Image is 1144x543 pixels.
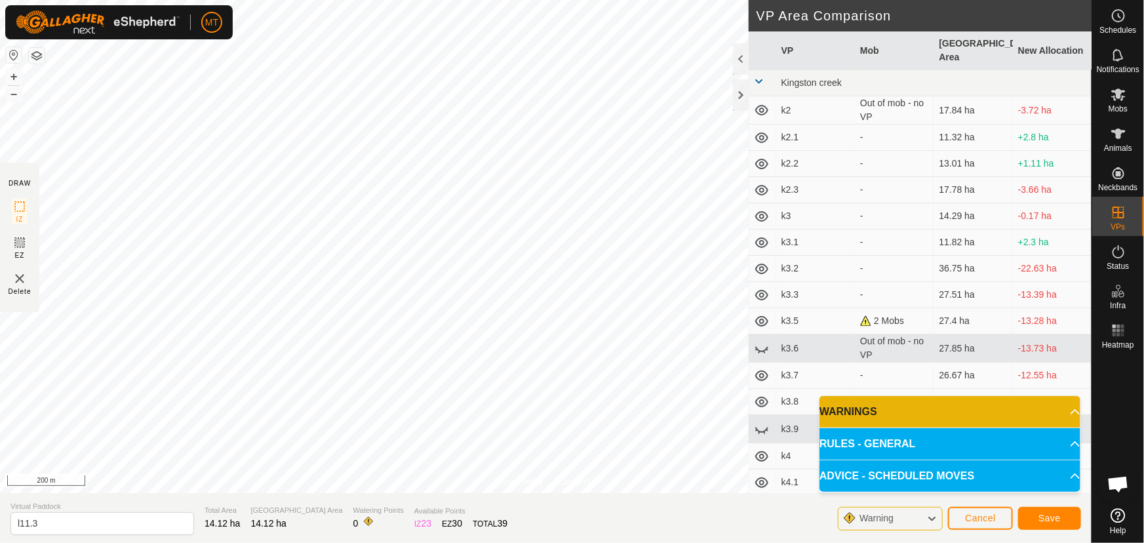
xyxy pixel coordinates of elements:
button: Map Layers [29,48,45,64]
td: k3.1 [776,230,855,256]
span: IZ [16,214,24,224]
td: 36.75 ha [934,256,1012,282]
div: Out of mob - no VP [860,96,928,124]
td: k2.2 [776,151,855,177]
div: - [860,157,928,171]
td: k3.9 [776,415,855,443]
span: MT [205,16,218,30]
td: -3.72 ha [1013,96,1092,125]
th: [GEOGRAPHIC_DATA] Area [934,31,1012,70]
div: - [860,235,928,249]
th: New Allocation [1013,31,1092,70]
button: Reset Map [6,47,22,63]
span: Total Area [205,505,241,516]
a: Open chat [1099,464,1138,504]
td: -13.73 ha [1013,334,1092,363]
a: Help [1092,503,1144,540]
td: k3.5 [776,308,855,334]
img: VP [12,271,28,287]
span: Delete [9,287,31,296]
span: Animals [1104,144,1132,152]
span: 39 [498,518,508,529]
p-accordion-header: RULES - GENERAL [819,428,1080,460]
td: -13.39 ha [1013,282,1092,308]
td: k4.1 [776,470,855,496]
td: +2.3 ha [1013,230,1092,256]
div: - [860,288,928,302]
th: VP [776,31,855,70]
div: - [860,369,928,382]
span: Watering Points [353,505,404,516]
span: Help [1110,527,1126,534]
span: 14.12 ha [251,518,287,529]
div: EZ [442,517,462,531]
div: 2 Mobs [860,314,928,328]
span: Neckbands [1098,184,1137,191]
span: Heatmap [1102,341,1134,349]
td: 17.84 ha [934,96,1012,125]
td: k2.3 [776,177,855,203]
span: Save [1038,513,1061,523]
span: Mobs [1109,105,1128,113]
td: -12.55 ha [1013,363,1092,389]
div: - [860,209,928,223]
td: k3.8 [776,389,855,415]
td: k2 [776,96,855,125]
p-accordion-header: WARNINGS [819,396,1080,428]
td: k3.6 [776,334,855,363]
div: Out of mob - no VP [860,334,928,362]
td: k3.2 [776,256,855,282]
td: 13.01 ha [934,151,1012,177]
button: – [6,86,22,102]
span: [GEOGRAPHIC_DATA] Area [251,505,343,516]
span: EZ [15,251,25,260]
span: Schedules [1099,26,1136,34]
p-accordion-header: ADVICE - SCHEDULED MOVES [819,460,1080,492]
td: 27.85 ha [934,334,1012,363]
div: IZ [414,517,431,531]
span: Available Points [414,506,507,517]
td: 26.67 ha [934,363,1012,389]
td: +2.8 ha [1013,125,1092,151]
span: WARNINGS [819,404,877,420]
td: -22.63 ha [1013,256,1092,282]
td: k3 [776,203,855,230]
td: 11.32 ha [934,125,1012,151]
td: -23 ha [1013,389,1092,415]
span: Notifications [1097,66,1139,73]
td: 37.12 ha [934,389,1012,415]
td: 27.51 ha [934,282,1012,308]
div: TOTAL [473,517,507,531]
td: 14.29 ha [934,203,1012,230]
td: 17.78 ha [934,177,1012,203]
td: k3.3 [776,282,855,308]
a: Contact Us [559,476,597,488]
span: Infra [1110,302,1126,310]
span: VPs [1111,223,1125,231]
div: - [860,395,928,409]
div: - [860,262,928,275]
th: Mob [855,31,934,70]
span: Cancel [965,513,996,523]
h2: VP Area Comparison [757,8,1092,24]
a: Privacy Policy [494,476,543,488]
span: Kingston creek [781,77,842,88]
td: +1.11 ha [1013,151,1092,177]
div: - [860,131,928,144]
td: k2.1 [776,125,855,151]
span: Virtual Paddock [10,501,194,512]
td: k3.7 [776,363,855,389]
span: 14.12 ha [205,518,241,529]
td: 27.4 ha [934,308,1012,334]
span: ADVICE - SCHEDULED MOVES [819,468,974,484]
span: Warning [859,513,894,523]
td: k4 [776,443,855,470]
div: - [860,183,928,197]
td: -3.66 ha [1013,177,1092,203]
span: Status [1107,262,1129,270]
span: 23 [422,518,432,529]
button: + [6,69,22,85]
span: RULES - GENERAL [819,436,916,452]
td: -13.28 ha [1013,308,1092,334]
button: Cancel [948,507,1013,530]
